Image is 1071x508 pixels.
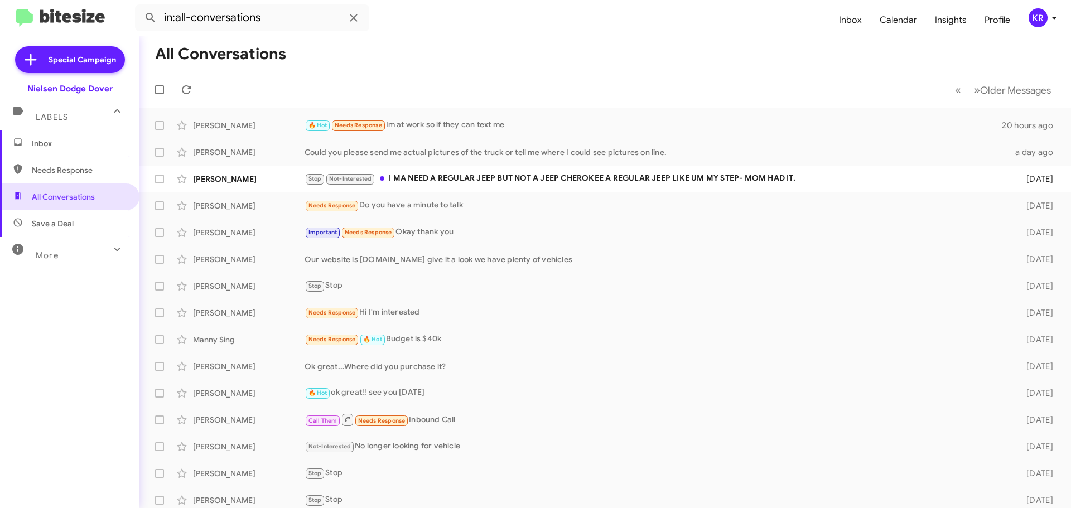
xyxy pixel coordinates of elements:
[135,4,369,31] input: Search
[193,414,305,425] div: [PERSON_NAME]
[1029,8,1048,27] div: KR
[305,199,1009,212] div: Do you have a minute to talk
[32,165,127,176] span: Needs Response
[193,441,305,452] div: [PERSON_NAME]
[1009,173,1062,185] div: [DATE]
[1009,441,1062,452] div: [DATE]
[345,229,392,236] span: Needs Response
[305,440,1009,453] div: No longer looking for vehicle
[193,468,305,479] div: [PERSON_NAME]
[980,84,1051,96] span: Older Messages
[358,417,406,424] span: Needs Response
[193,280,305,292] div: [PERSON_NAME]
[308,470,322,477] span: Stop
[193,307,305,318] div: [PERSON_NAME]
[305,333,1009,346] div: Budget is $40k
[1009,254,1062,265] div: [DATE]
[1009,227,1062,238] div: [DATE]
[193,361,305,372] div: [PERSON_NAME]
[1009,414,1062,425] div: [DATE]
[1009,361,1062,372] div: [DATE]
[308,417,337,424] span: Call Them
[305,413,1009,427] div: Inbound Call
[193,227,305,238] div: [PERSON_NAME]
[305,147,1009,158] div: Could you please send me actual pictures of the truck or tell me where I could see pictures on line.
[49,54,116,65] span: Special Campaign
[193,200,305,211] div: [PERSON_NAME]
[308,309,356,316] span: Needs Response
[329,175,372,182] span: Not-Interested
[363,336,382,343] span: 🔥 Hot
[308,175,322,182] span: Stop
[193,173,305,185] div: [PERSON_NAME]
[193,147,305,158] div: [PERSON_NAME]
[305,254,1009,265] div: Our website is [DOMAIN_NAME] give it a look we have plenty of vehicles
[1009,280,1062,292] div: [DATE]
[155,45,286,63] h1: All Conversations
[1009,388,1062,399] div: [DATE]
[308,443,351,450] span: Not-Interested
[308,202,356,209] span: Needs Response
[305,172,1009,185] div: I MA NEED A REGULAR JEEP BUT NOT A JEEP CHEROKEE A REGULAR JEEP LIKE UM MY STEP- MOM HAD IT.
[948,79,968,101] button: Previous
[1019,8,1059,27] button: KR
[1009,468,1062,479] div: [DATE]
[193,120,305,131] div: [PERSON_NAME]
[32,218,74,229] span: Save a Deal
[305,119,1002,132] div: Im at work so if they can text me
[1009,200,1062,211] div: [DATE]
[1009,334,1062,345] div: [DATE]
[967,79,1058,101] button: Next
[1009,307,1062,318] div: [DATE]
[830,4,871,36] a: Inbox
[871,4,926,36] a: Calendar
[193,495,305,506] div: [PERSON_NAME]
[15,46,125,73] a: Special Campaign
[193,388,305,399] div: [PERSON_NAME]
[308,122,327,129] span: 🔥 Hot
[305,306,1009,319] div: Hi I'm interested
[974,83,980,97] span: »
[36,112,68,122] span: Labels
[305,467,1009,480] div: Stop
[36,250,59,260] span: More
[949,79,1058,101] nav: Page navigation example
[193,254,305,265] div: [PERSON_NAME]
[335,122,382,129] span: Needs Response
[926,4,976,36] a: Insights
[305,494,1009,506] div: Stop
[193,334,305,345] div: Manny Sing
[305,279,1009,292] div: Stop
[1009,147,1062,158] div: a day ago
[1002,120,1062,131] div: 20 hours ago
[308,282,322,289] span: Stop
[1009,495,1062,506] div: [DATE]
[308,389,327,396] span: 🔥 Hot
[308,229,337,236] span: Important
[305,226,1009,239] div: Okay thank you
[32,138,127,149] span: Inbox
[27,83,113,94] div: Nielsen Dodge Dover
[308,496,322,504] span: Stop
[308,336,356,343] span: Needs Response
[976,4,1019,36] a: Profile
[305,386,1009,399] div: ok great!! see you [DATE]
[32,191,95,202] span: All Conversations
[305,361,1009,372] div: Ok great...Where did you purchase it?
[955,83,961,97] span: «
